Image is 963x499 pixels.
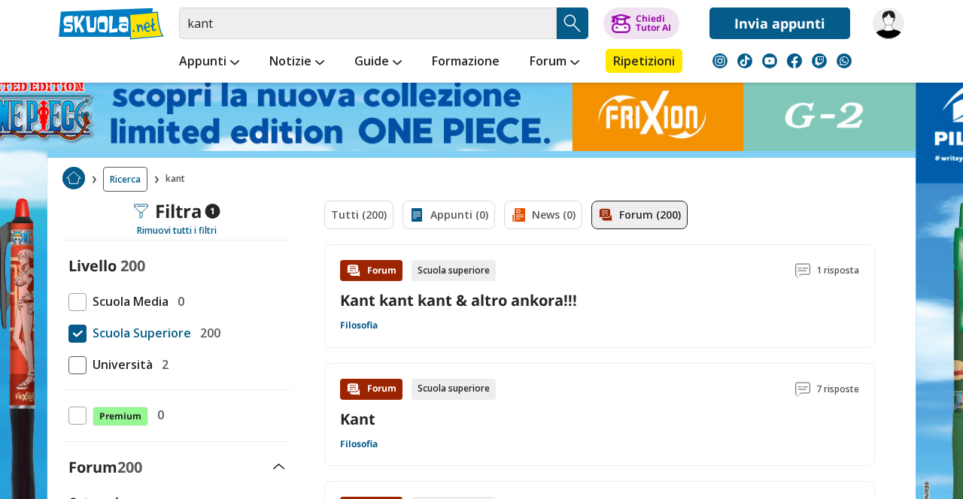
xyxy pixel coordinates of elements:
[709,8,850,39] a: Invia appunti
[340,319,378,331] a: Filosofia
[103,167,147,192] a: Ricerca
[117,457,142,477] span: 200
[603,8,679,39] button: ChiediTutor AI
[62,167,85,189] img: Home
[62,167,85,192] a: Home
[151,405,164,425] span: 0
[166,167,191,192] span: kant
[598,207,613,222] img: Forum filtro contenuto attivo
[873,8,904,39] img: martifuffi1
[179,8,557,39] input: Cerca appunti, riassunti o versioni
[87,355,153,374] span: Università
[156,355,169,374] span: 2
[266,49,328,76] a: Notizie
[340,290,577,310] a: Kant kant kant & altro ankora!!!
[636,14,671,32] div: Chiedi Tutor AI
[172,292,184,311] span: 0
[837,53,852,68] img: WhatsApp
[93,407,148,426] span: Premium
[591,201,688,229] a: Forum (200)
[561,12,584,35] img: Cerca appunti, riassunti o versioni
[816,260,859,281] span: 1 risposta
[762,53,777,68] img: youtube
[787,53,802,68] img: facebook
[120,256,145,276] span: 200
[340,438,378,450] a: Filosofia
[712,53,728,68] img: instagram
[346,263,361,278] img: Forum contenuto
[134,204,149,219] img: Filtra filtri mobile
[816,379,859,400] span: 7 risposte
[795,263,810,278] img: Commenti lettura
[795,382,810,397] img: Commenti lettura
[194,323,220,343] span: 200
[324,201,393,229] a: Tutti (200)
[340,379,403,400] div: Forum
[526,49,583,76] a: Forum
[351,49,406,76] a: Guide
[68,256,117,276] label: Livello
[412,379,496,400] div: Scuola superiore
[737,53,752,68] img: tiktok
[340,409,375,429] a: Kant
[273,464,285,470] img: Apri e chiudi sezione
[346,382,361,397] img: Forum contenuto
[205,204,220,219] span: 1
[812,53,827,68] img: twitch
[606,49,682,73] a: Ripetizioni
[87,323,191,343] span: Scuola Superiore
[62,225,291,237] div: Rimuovi tutti i filtri
[428,49,503,76] a: Formazione
[175,49,243,76] a: Appunti
[340,260,403,281] div: Forum
[557,8,588,39] button: Search Button
[87,292,169,311] span: Scuola Media
[134,201,220,222] div: Filtra
[412,260,496,281] div: Scuola superiore
[68,457,142,477] label: Forum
